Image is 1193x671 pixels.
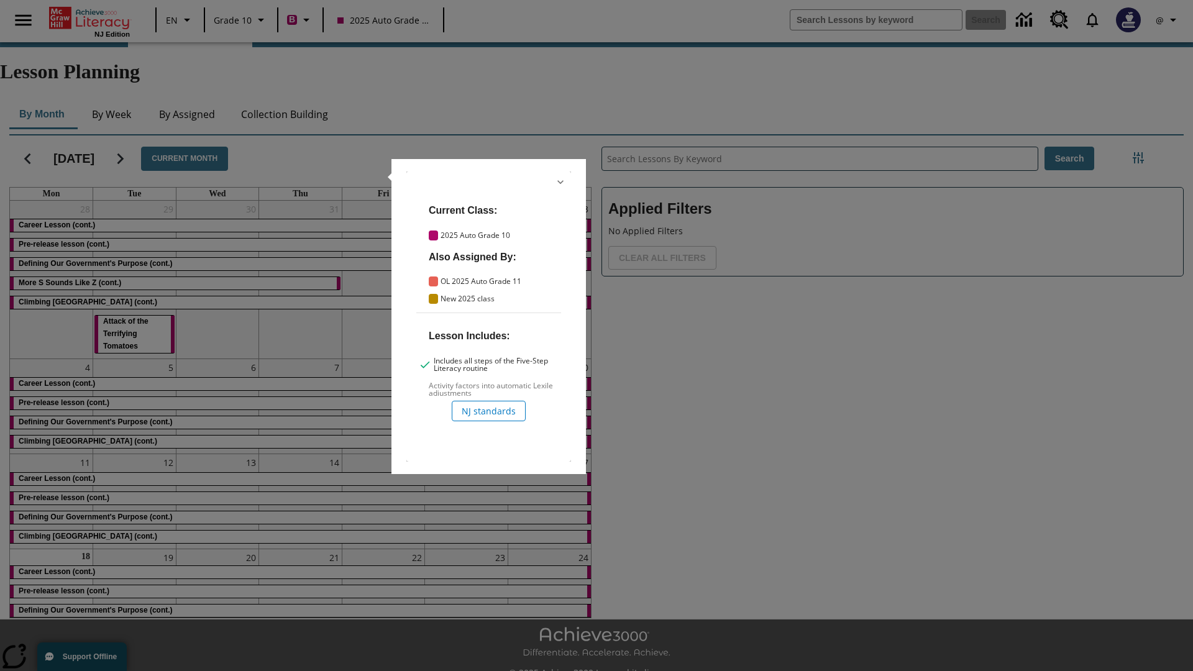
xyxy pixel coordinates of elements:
[429,328,561,344] h6: Lesson Includes:
[429,203,561,218] h6: Current Class:
[452,401,526,421] button: NJ standards
[429,382,561,397] span: Activity factors into automatic Lexile adjustments
[551,173,570,191] button: Hide Details
[441,278,561,285] span: OL 2025 Auto Grade 11
[441,232,561,239] span: 2025 Auto Grade 10
[406,171,571,462] div: lesson details
[434,357,561,372] span: Includes all steps of the Five-Step Literacy routine
[441,295,561,303] span: New 2025 class
[462,404,516,418] span: NJ standards
[429,249,561,265] h6: Also Assigned By:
